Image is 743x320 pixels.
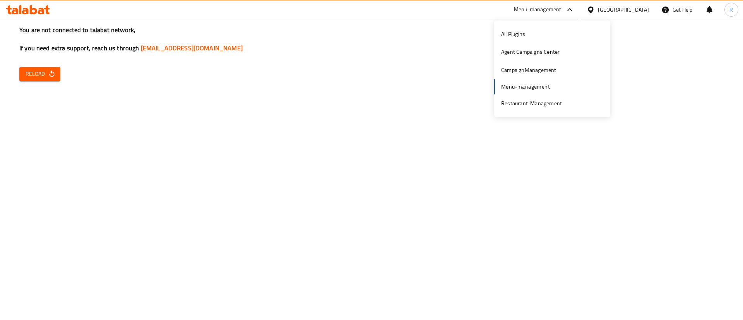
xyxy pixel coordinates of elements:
button: Reload [19,67,60,81]
h3: You are not connected to talabat network, If you need extra support, reach us through [19,26,724,53]
div: Agent Campaigns Center [501,48,560,56]
a: [EMAIL_ADDRESS][DOMAIN_NAME] [141,42,243,54]
div: All Plugins [501,30,525,38]
div: Restaurant-Management [501,99,562,108]
div: CampaignManagement [501,66,556,74]
span: Reload [26,69,54,79]
div: [GEOGRAPHIC_DATA] [598,5,649,14]
span: R [729,5,733,14]
div: Menu-management [514,5,562,14]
